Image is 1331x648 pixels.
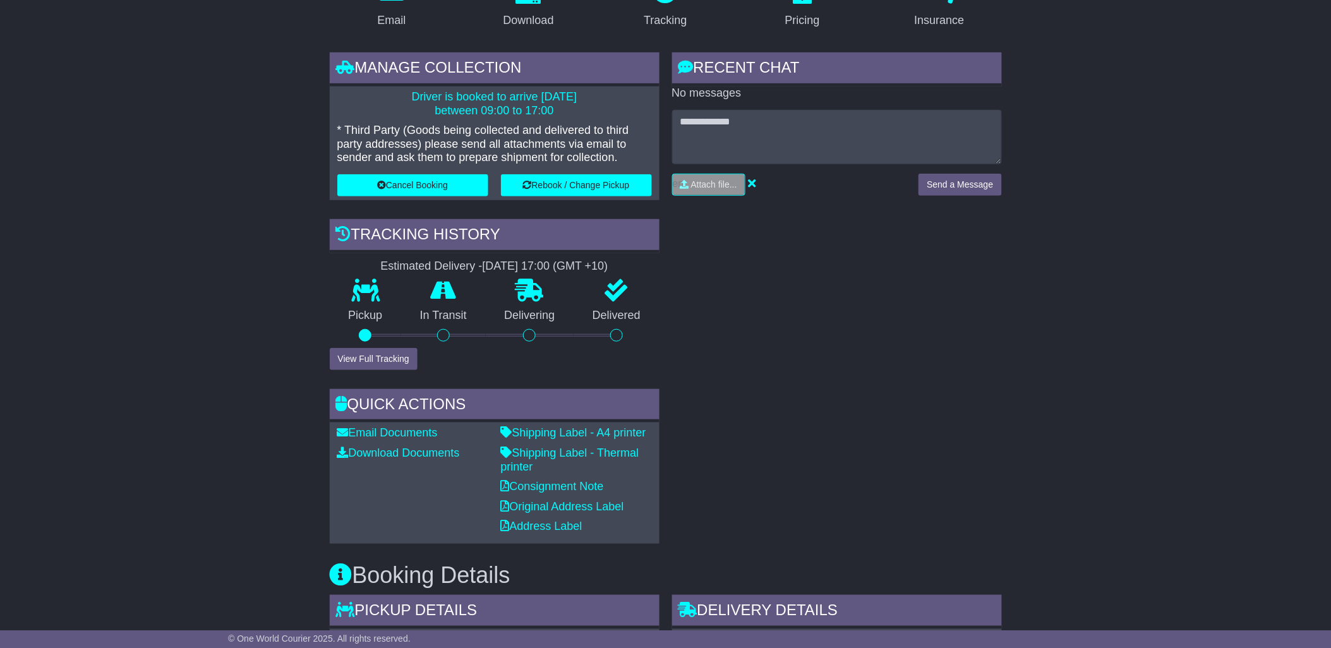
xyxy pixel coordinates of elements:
[337,124,652,165] p: * Third Party (Goods being collected and delivered to third party addresses) please send all atta...
[501,500,624,513] a: Original Address Label
[401,309,486,323] p: In Transit
[501,480,604,493] a: Consignment Note
[330,309,402,323] p: Pickup
[918,174,1001,196] button: Send a Message
[501,447,639,473] a: Shipping Label - Thermal printer
[337,174,488,196] button: Cancel Booking
[672,52,1002,87] div: RECENT CHAT
[785,12,820,29] div: Pricing
[377,12,406,29] div: Email
[501,174,652,196] button: Rebook / Change Pickup
[337,447,460,459] a: Download Documents
[330,348,418,370] button: View Full Tracking
[337,90,652,117] p: Driver is booked to arrive [DATE] between 09:00 to 17:00
[672,595,1002,629] div: Delivery Details
[574,309,659,323] p: Delivered
[672,87,1002,100] p: No messages
[915,12,965,29] div: Insurance
[330,219,659,253] div: Tracking history
[330,389,659,423] div: Quick Actions
[483,260,608,273] div: [DATE] 17:00 (GMT +10)
[330,595,659,629] div: Pickup Details
[330,260,659,273] div: Estimated Delivery -
[228,633,411,644] span: © One World Courier 2025. All rights reserved.
[330,563,1002,588] h3: Booking Details
[501,426,646,439] a: Shipping Label - A4 printer
[501,520,582,532] a: Address Label
[503,12,554,29] div: Download
[644,12,687,29] div: Tracking
[486,309,574,323] p: Delivering
[330,52,659,87] div: Manage collection
[337,426,438,439] a: Email Documents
